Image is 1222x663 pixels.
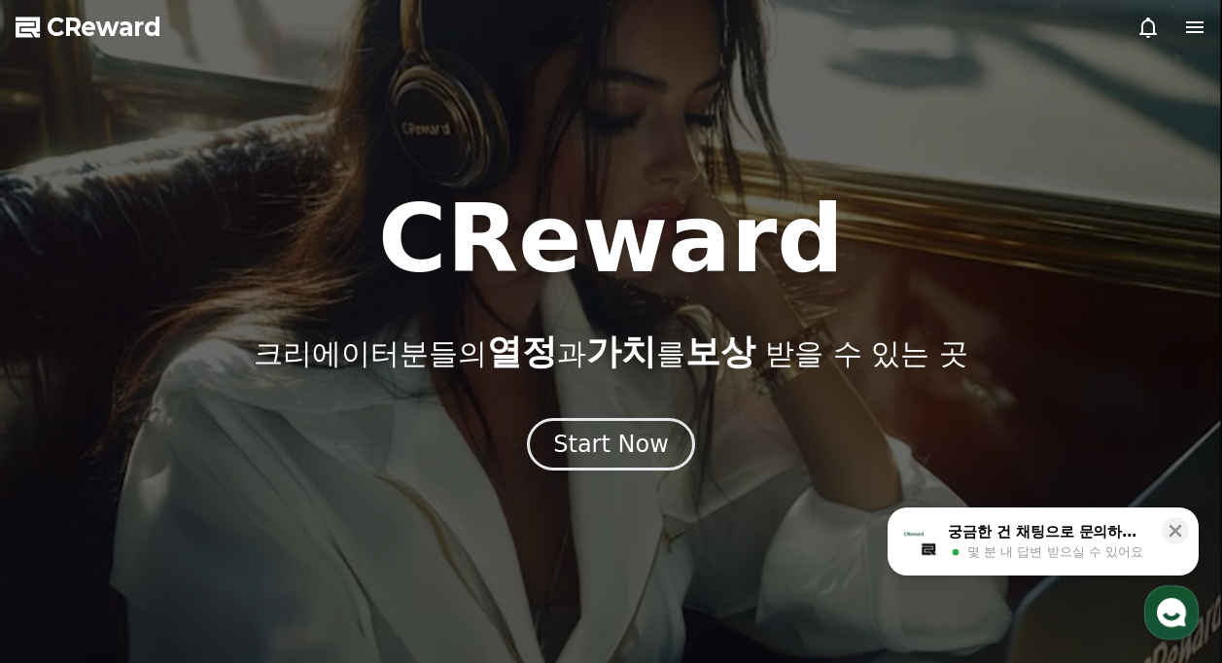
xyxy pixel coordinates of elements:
span: 가치 [586,331,656,371]
p: 크리에이터분들의 과 를 받을 수 있는 곳 [254,332,967,371]
a: Start Now [527,437,695,456]
span: CReward [47,12,161,43]
h1: CReward [378,192,844,286]
button: Start Now [527,418,695,471]
span: 열정 [487,331,557,371]
div: Start Now [553,429,669,460]
span: 보상 [685,331,755,371]
a: CReward [16,12,161,43]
